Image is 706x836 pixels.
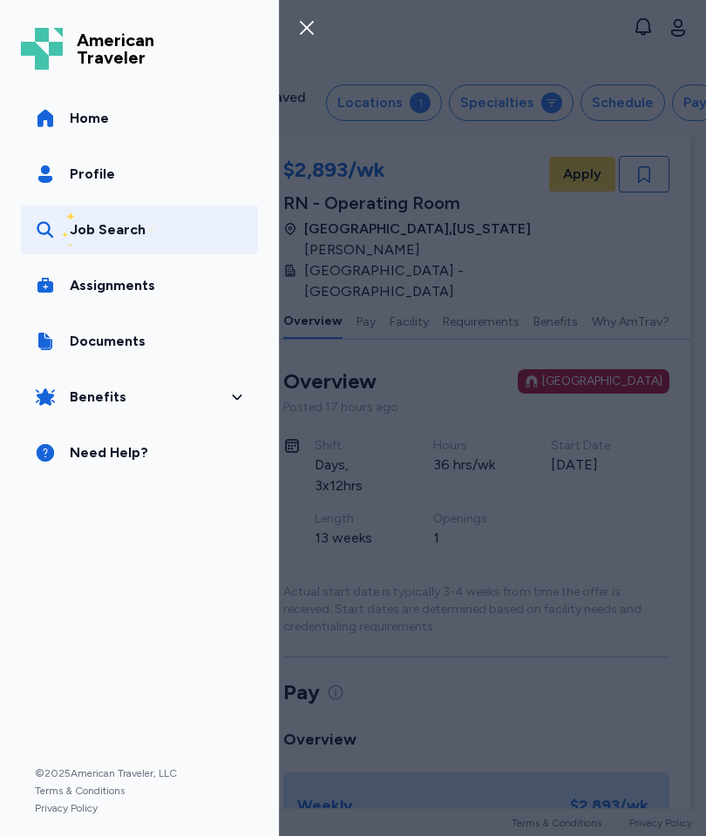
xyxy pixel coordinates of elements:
a: Job Search [21,206,258,254]
span: Profile [70,164,115,185]
span: Need Help? [70,442,148,463]
div: Job Search [70,219,146,240]
span: Assignments [70,275,155,296]
span: © 2025 American Traveler, LLC [35,766,244,780]
button: Benefits [21,373,258,421]
a: Privacy Policy [35,801,244,815]
span: Documents [70,331,146,352]
a: Documents [21,317,258,366]
span: American Traveler [77,31,154,66]
span: Home [70,108,109,129]
a: Assignments [21,261,258,310]
a: Terms & Conditions [35,784,244,798]
img: Logo [21,28,63,70]
a: Need Help? [21,428,258,477]
a: Home [21,94,258,143]
a: Profile [21,150,258,199]
span: Benefits [70,387,126,408]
